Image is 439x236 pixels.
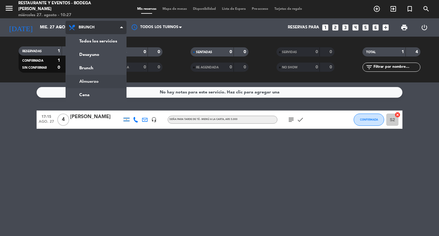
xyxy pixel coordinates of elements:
span: , ARS 5.000 [224,118,237,121]
i: exit_to_app [390,5,397,13]
span: CONFIRMADA [22,59,43,62]
i: looks_one [321,24,329,31]
i: menu [5,4,14,13]
i: add_box [382,24,390,31]
div: [PERSON_NAME] [70,113,122,121]
span: CONFIRMADA [360,118,378,121]
span: Brunch [79,25,95,30]
a: Desayuno [66,48,126,61]
i: cancel [394,112,401,118]
span: 4 [57,114,69,126]
i: search [423,5,430,13]
i: headset_mic [151,117,157,122]
span: Reservas para [288,25,319,30]
i: looks_3 [341,24,349,31]
span: TOTAL [366,51,376,54]
strong: 0 [158,65,161,69]
span: NO SHOW [282,66,298,69]
i: [DATE] [5,21,37,34]
span: Mapa de mesas [159,7,190,11]
strong: 0 [58,65,60,70]
strong: 0 [144,65,146,69]
span: Tarjetas de regalo [271,7,305,11]
strong: 0 [244,65,247,69]
i: power_settings_new [421,24,428,31]
strong: 0 [158,50,161,54]
strong: 0 [330,50,333,54]
span: SENTADAS [196,51,212,54]
a: Todos los servicios [66,34,126,48]
div: miércoles 27. agosto - 10:27 [18,12,105,18]
strong: 1 [58,49,60,53]
i: filter_list [366,64,373,71]
i: looks_6 [372,24,380,31]
strong: 0 [144,50,146,54]
span: Seña para TARDE DE TÉ - MENÚ A LA CARTA [170,118,237,121]
i: check [297,116,304,123]
strong: 0 [230,50,232,54]
i: subject [287,116,295,123]
strong: 4 [416,50,419,54]
strong: 0 [230,65,232,69]
div: Restaurante y Eventos - Bodega [PERSON_NAME] [18,0,105,12]
span: Pre-acceso [249,7,271,11]
i: add_circle_outline [373,5,380,13]
strong: 0 [316,65,318,69]
a: Cena [66,88,126,102]
span: ago. 27 [39,120,54,127]
span: RESERVADAS [22,50,42,53]
span: Lista de Espera [219,7,249,11]
a: Brunch [66,61,126,75]
strong: 1 [402,50,404,54]
i: arrow_drop_down [57,24,64,31]
span: Disponibilidad [190,7,219,11]
i: looks_4 [352,24,359,31]
i: looks_two [331,24,339,31]
strong: 0 [316,50,318,54]
span: 17:15 [39,113,54,120]
div: LOG OUT [414,18,434,37]
i: looks_5 [362,24,369,31]
span: print [401,24,408,31]
span: RE AGENDADA [196,66,219,69]
strong: 0 [330,65,333,69]
button: CONFIRMADA [354,114,384,126]
a: Almuerzo [66,75,126,88]
button: menu [5,4,14,15]
strong: 1 [58,58,60,63]
div: No hay notas para este servicio. Haz clic para agregar una [160,89,280,96]
strong: 0 [244,50,247,54]
span: SERVIDAS [282,51,297,54]
i: turned_in_not [406,5,413,13]
input: Filtrar por nombre... [373,64,420,71]
span: SIN CONFIRMAR [22,66,47,69]
span: Mis reservas [134,7,159,11]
